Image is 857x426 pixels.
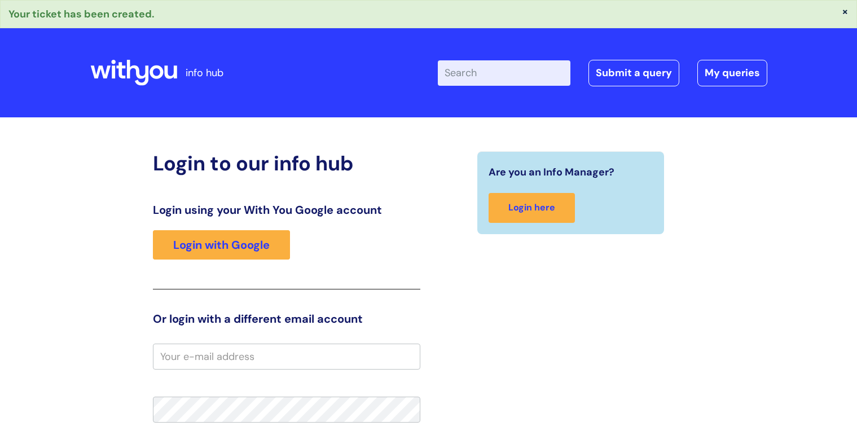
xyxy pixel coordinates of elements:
p: info hub [186,64,223,82]
h2: Login to our info hub [153,151,420,175]
span: Are you an Info Manager? [489,163,614,181]
input: Your e-mail address [153,344,420,370]
h3: Login using your With You Google account [153,203,420,217]
button: × [842,6,849,16]
a: My queries [697,60,767,86]
a: Submit a query [588,60,679,86]
a: Login here [489,193,575,223]
h3: Or login with a different email account [153,312,420,326]
input: Search [438,60,570,85]
a: Login with Google [153,230,290,260]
